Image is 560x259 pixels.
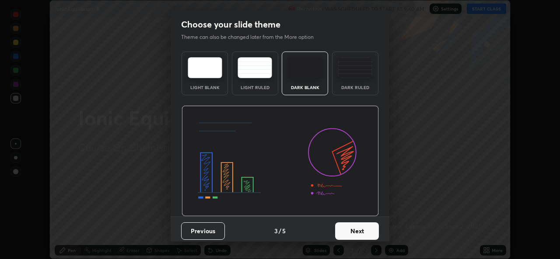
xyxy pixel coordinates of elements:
button: Previous [181,222,225,240]
h2: Choose your slide theme [181,19,280,30]
img: darkTheme.f0cc69e5.svg [288,57,322,78]
div: Light Blank [187,85,222,90]
img: lightRuledTheme.5fabf969.svg [238,57,272,78]
h4: / [279,226,281,235]
h4: 5 [282,226,286,235]
div: Dark Ruled [338,85,373,90]
h4: 3 [274,226,278,235]
button: Next [335,222,379,240]
div: Light Ruled [238,85,273,90]
p: Theme can also be changed later from the More option [181,33,323,41]
img: darkThemeBanner.d06ce4a2.svg [182,106,379,217]
img: darkRuledTheme.de295e13.svg [338,57,372,78]
img: lightTheme.e5ed3b09.svg [188,57,222,78]
div: Dark Blank [287,85,322,90]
